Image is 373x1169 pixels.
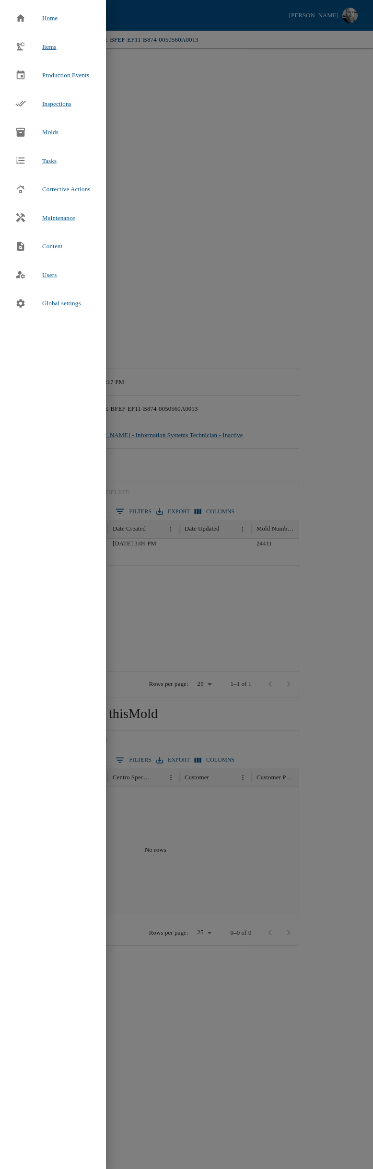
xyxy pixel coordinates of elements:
a: Maintenance [8,208,83,229]
span: Corrective Actions [42,185,91,193]
span: Content [42,242,62,251]
a: Items [8,36,64,58]
a: Tasks [8,150,64,172]
a: Global settings [8,293,89,314]
span: Global settings [42,299,81,308]
a: Molds [8,122,66,143]
span: Molds [42,128,58,136]
span: Items [42,43,57,50]
span: Tasks [42,156,57,166]
a: Corrective Actions [8,179,98,200]
a: Inspections [8,93,79,115]
span: Home [42,13,58,23]
span: Maintenance [42,213,75,223]
a: Content [8,236,70,257]
span: Inspections [42,100,71,107]
a: Users [8,265,64,286]
span: Production Events [42,71,89,79]
a: Production Events [8,65,97,86]
a: Home [8,8,65,29]
span: Users [42,271,57,278]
